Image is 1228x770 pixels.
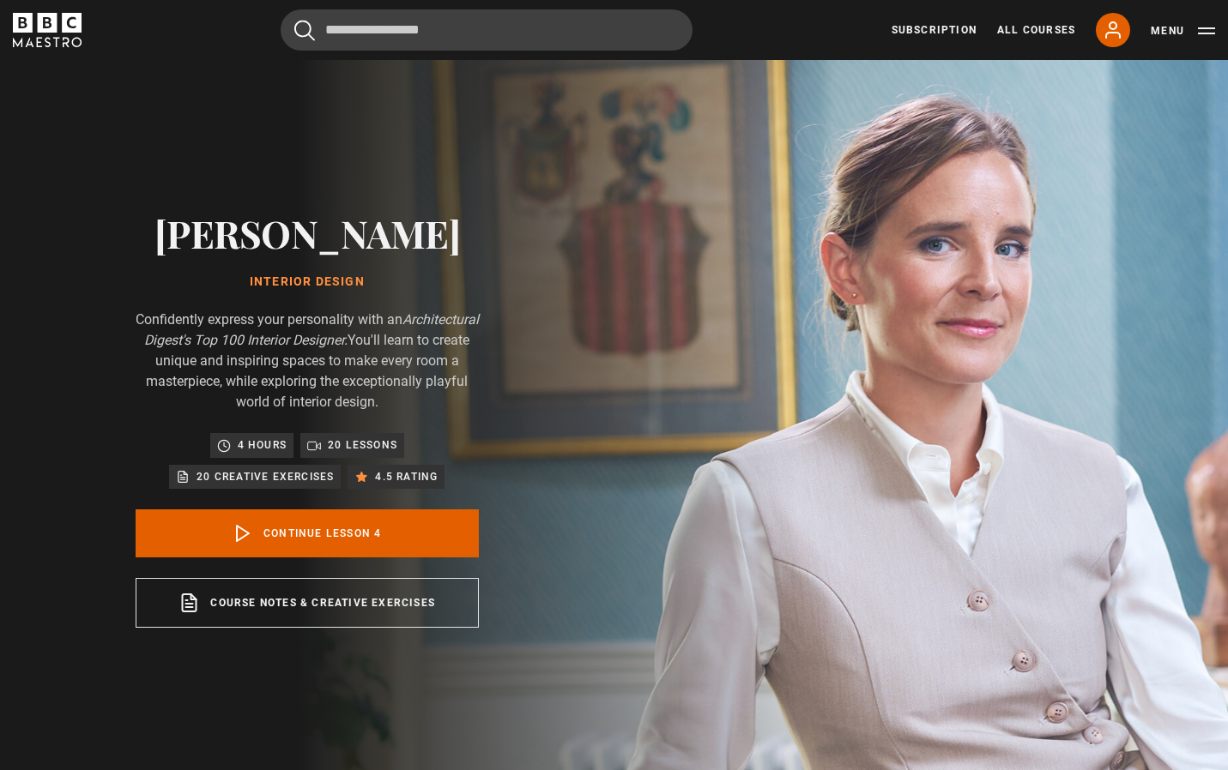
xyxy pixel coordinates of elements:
a: Continue lesson 4 [136,509,479,557]
button: Toggle navigation [1151,22,1215,39]
input: Search [281,9,693,51]
a: Course notes & creative exercises [136,578,479,628]
p: 4 hours [238,436,287,454]
p: 20 lessons [328,436,397,454]
p: 20 creative exercises [197,468,334,485]
p: Confidently express your personality with an You'll learn to create unique and inspiring spaces t... [136,310,479,412]
button: Submit the search query [294,20,315,41]
h2: [PERSON_NAME] [136,211,479,255]
a: All Courses [997,22,1075,38]
h1: Interior Design [136,275,479,289]
a: Subscription [892,22,977,38]
i: Architectural Digest's Top 100 Interior Designer. [144,311,479,348]
svg: BBC Maestro [13,13,82,47]
p: 4.5 rating [375,468,438,485]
